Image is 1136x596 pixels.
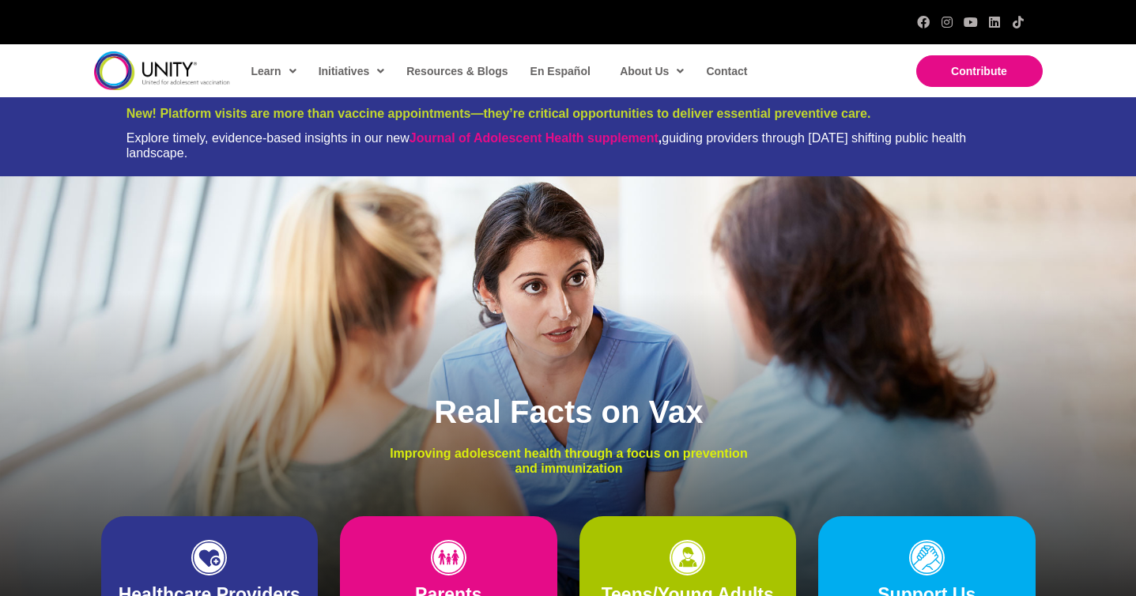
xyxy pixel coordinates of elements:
a: Journal of Adolescent Health supplement [409,131,659,145]
span: Contribute [951,65,1007,77]
a: About Us [612,53,690,89]
div: Explore timely, evidence-based insights in our new guiding providers through [DATE] shifting publ... [126,130,1010,160]
a: TikTok [1012,16,1025,28]
a: Resources & Blogs [398,53,514,89]
p: Improving adolescent health through a focus on prevention and immunization [378,446,760,476]
a: LinkedIn [988,16,1001,28]
a: YouTube [964,16,977,28]
a: En Español [523,53,597,89]
img: unity-logo-dark [94,51,230,90]
span: Resources & Blogs [406,65,508,77]
span: About Us [620,59,684,83]
span: En Español [530,65,591,77]
a: Contribute [916,55,1043,87]
a: Instagram [941,16,953,28]
img: icon-teens-1 [670,540,705,575]
span: Initiatives [319,59,385,83]
img: icon-HCP-1 [191,540,227,575]
span: New! Platform visits are more than vaccine appointments—they’re critical opportunities to deliver... [126,107,871,120]
strong: , [409,131,662,145]
a: Facebook [917,16,930,28]
img: icon-support-1 [909,540,945,575]
img: icon-parents-1 [431,540,466,575]
span: Real Facts on Vax [434,394,703,429]
span: Contact [706,65,747,77]
a: Contact [698,53,753,89]
span: Learn [251,59,296,83]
